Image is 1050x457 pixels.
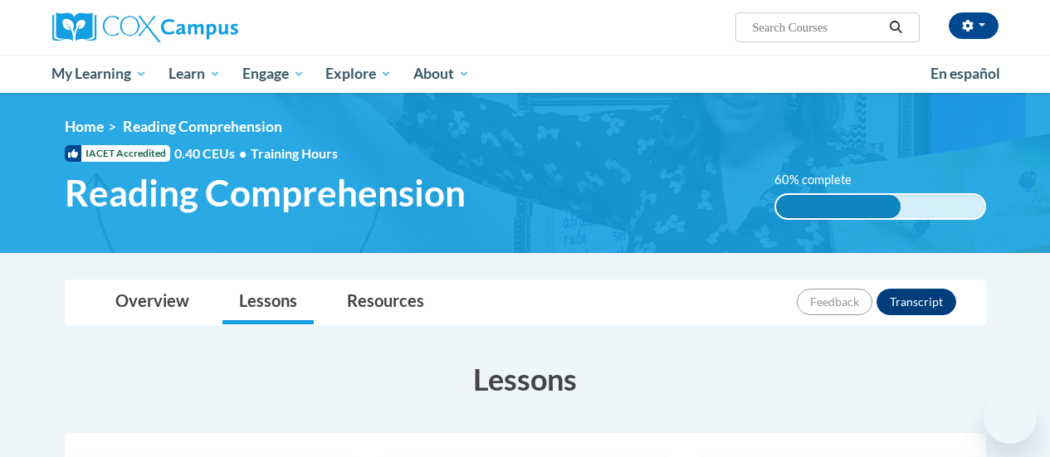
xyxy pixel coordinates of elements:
[99,280,206,324] a: Overview
[949,12,999,39] button: Account Settings
[174,144,251,163] span: 0.40 CEUs
[325,64,392,84] span: Explore
[330,280,441,324] a: Resources
[168,64,221,84] span: Learn
[750,17,883,37] input: Search Courses
[797,289,872,315] button: Feedback
[40,55,1011,93] div: Main menu
[158,55,232,93] a: Learn
[65,145,170,162] span: IACET Accredited
[251,145,338,161] span: Training Hours
[403,55,481,93] a: About
[65,118,104,135] a: Home
[52,12,351,42] a: Cox Campus
[774,171,870,189] label: 60% complete
[52,12,238,42] img: Cox Campus
[920,56,1011,91] a: En español
[413,64,470,84] span: About
[42,55,159,93] a: My Learning
[65,171,466,215] span: Reading Comprehension
[315,55,403,93] a: Explore
[877,289,956,315] button: Transcript
[51,64,147,84] span: My Learning
[123,118,282,135] span: Reading Comprehension
[930,65,1000,82] span: En español
[883,17,908,37] button: Search
[239,145,247,161] span: •
[222,280,314,324] a: Lessons
[65,358,986,400] h3: Lessons
[776,195,901,218] div: 60% complete
[232,55,315,93] a: Engage
[984,391,1037,444] iframe: Button to launch messaging window
[242,64,305,84] span: Engage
